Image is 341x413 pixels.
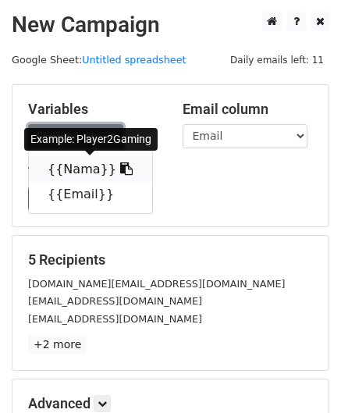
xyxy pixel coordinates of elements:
h5: Email column [183,101,314,118]
h2: New Campaign [12,12,329,38]
h5: Advanced [28,395,313,412]
a: Untitled spreadsheet [82,54,186,66]
span: Daily emails left: 11 [225,52,329,69]
a: Daily emails left: 11 [225,54,329,66]
a: +2 more [28,335,87,354]
small: Google Sheet: [12,54,186,66]
h5: 5 Recipients [28,251,313,269]
a: {{Nama}} [29,157,152,182]
h5: Variables [28,101,159,118]
small: [DOMAIN_NAME][EMAIL_ADDRESS][DOMAIN_NAME] [28,278,285,290]
small: [EMAIL_ADDRESS][DOMAIN_NAME] [28,313,202,325]
small: [EMAIL_ADDRESS][DOMAIN_NAME] [28,295,202,307]
div: Example: Player2Gaming [24,128,158,151]
a: {{Email}} [29,182,152,207]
